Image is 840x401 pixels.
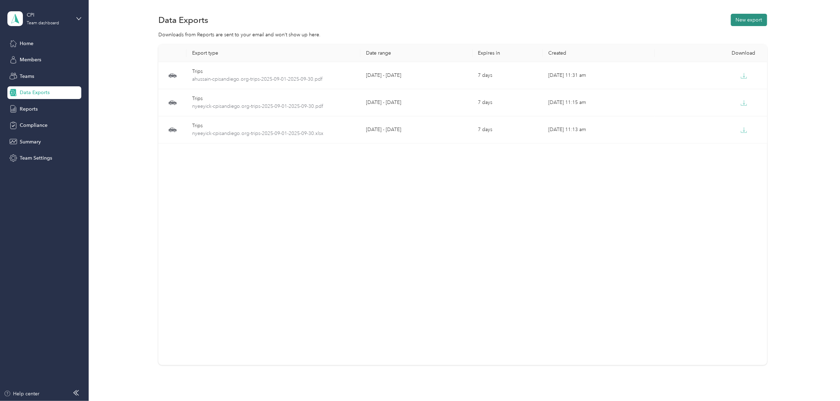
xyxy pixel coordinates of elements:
button: New export [731,14,767,26]
span: nyeeyick-cpisandiego.org-trips-2025-09-01-2025-09-30.pdf [192,103,355,110]
div: Download [661,50,762,56]
td: [DATE] - [DATE] [360,89,473,116]
div: CPI [27,11,71,19]
th: Created [543,44,655,62]
span: Teams [20,73,34,80]
iframe: Everlance-gr Chat Button Frame [801,362,840,401]
th: Date range [360,44,473,62]
td: [DATE] 11:31 am [543,62,655,89]
div: Team dashboard [27,21,59,25]
div: Trips [192,95,355,103]
th: Export type [187,44,360,62]
td: [DATE] - [DATE] [360,62,473,89]
div: Trips [192,68,355,75]
div: Downloads from Reports are sent to your email and won’t show up here. [158,31,767,38]
span: Team Settings [20,154,52,162]
td: 7 days [473,116,543,143]
td: [DATE] 11:13 am [543,116,655,143]
td: [DATE] - [DATE] [360,116,473,143]
span: Reports [20,105,38,113]
span: Data Exports [20,89,50,96]
td: 7 days [473,89,543,116]
button: Help center [4,390,40,397]
span: Home [20,40,33,47]
span: Members [20,56,41,63]
span: ahussain-cpisandiego.org-trips-2025-09-01-2025-09-30.pdf [192,75,355,83]
span: Compliance [20,122,48,129]
span: Summary [20,138,41,146]
div: Trips [192,122,355,130]
span: nyeeyick-cpisandiego.org-trips-2025-09-01-2025-09-30.xlsx [192,130,355,137]
td: 7 days [473,62,543,89]
td: [DATE] 11:15 am [543,89,655,116]
th: Expires in [473,44,543,62]
h1: Data Exports [158,16,208,24]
